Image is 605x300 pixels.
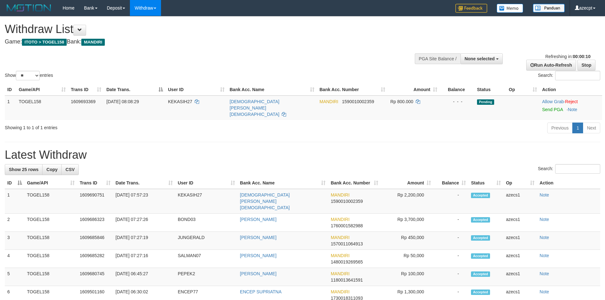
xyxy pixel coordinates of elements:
[526,60,576,70] a: Run Auto-Refresh
[9,167,38,172] span: Show 25 rows
[175,232,238,250] td: JUNGERALD
[240,289,282,294] a: ENCEP SUPRIATNA
[390,99,413,104] span: Rp 800.000
[65,167,75,172] span: CSV
[503,177,537,189] th: Op: activate to sort column ascending
[61,164,79,175] a: CSV
[471,290,490,295] span: Accepted
[471,217,490,223] span: Accepted
[381,268,434,286] td: Rp 100,000
[175,268,238,286] td: PEPEK2
[471,235,490,241] span: Accepted
[24,232,77,250] td: TOGEL158
[5,149,600,161] h1: Latest Withdraw
[113,189,175,214] td: [DATE] 07:57:23
[434,177,468,189] th: Balance: activate to sort column ascending
[503,214,537,232] td: azecs1
[542,99,564,104] a: Allow Grab
[240,271,277,276] a: [PERSON_NAME]
[434,268,468,286] td: -
[71,99,96,104] span: 1609693369
[540,253,549,258] a: Note
[5,250,24,268] td: 4
[175,250,238,268] td: SALMAN07
[5,23,397,36] h1: Withdraw List
[471,193,490,198] span: Accepted
[5,122,247,131] div: Showing 1 to 1 of 1 entries
[577,60,595,70] a: Stop
[81,39,105,46] span: MANDIRI
[497,4,523,13] img: Button%20Memo.svg
[331,235,349,240] span: MANDIRI
[77,232,113,250] td: 1609685846
[5,96,16,120] td: 1
[381,250,434,268] td: Rp 50,000
[381,189,434,214] td: Rp 2,200,000
[331,259,363,264] span: Copy 1480019269565 to clipboard
[240,235,277,240] a: [PERSON_NAME]
[5,189,24,214] td: 1
[540,235,549,240] a: Note
[77,177,113,189] th: Trans ID: activate to sort column ascending
[381,232,434,250] td: Rp 450,000
[113,232,175,250] td: [DATE] 07:27:19
[331,241,363,246] span: Copy 1570011064913 to clipboard
[22,39,67,46] span: ITOTO > TOGEL158
[317,84,388,96] th: Bank Acc. Number: activate to sort column ascending
[545,54,590,59] span: Refreshing in:
[5,71,53,80] label: Show entries
[540,217,549,222] a: Note
[227,84,317,96] th: Bank Acc. Name: activate to sort column ascending
[434,189,468,214] td: -
[533,4,565,12] img: panduan.png
[5,164,43,175] a: Show 25 rows
[547,123,573,133] a: Previous
[77,189,113,214] td: 1609690751
[503,268,537,286] td: azecs1
[331,277,363,283] span: Copy 1180013641591 to clipboard
[434,250,468,268] td: -
[5,214,24,232] td: 2
[503,250,537,268] td: azecs1
[583,123,600,133] a: Next
[319,99,338,104] span: MANDIRI
[5,39,397,45] h4: Game: Bank:
[503,189,537,214] td: azecs1
[331,199,363,204] span: Copy 1590010002359 to clipboard
[331,289,349,294] span: MANDIRI
[5,177,24,189] th: ID: activate to sort column descending
[77,214,113,232] td: 1609686323
[381,177,434,189] th: Amount: activate to sort column ascending
[542,99,565,104] span: ·
[555,71,600,80] input: Search:
[328,177,381,189] th: Bank Acc. Number: activate to sort column ascending
[175,177,238,189] th: User ID: activate to sort column ascending
[540,271,549,276] a: Note
[442,98,472,105] div: - - -
[331,192,349,197] span: MANDIRI
[24,214,77,232] td: TOGEL158
[113,214,175,232] td: [DATE] 07:27:26
[465,56,495,61] span: None selected
[434,214,468,232] td: -
[175,189,238,214] td: KEKASIH27
[113,250,175,268] td: [DATE] 07:27:16
[24,268,77,286] td: TOGEL158
[565,99,578,104] a: Reject
[568,107,577,112] a: Note
[175,214,238,232] td: BOND03
[440,84,474,96] th: Balance
[113,268,175,286] td: [DATE] 06:45:27
[415,53,460,64] div: PGA Site Balance /
[42,164,62,175] a: Copy
[471,253,490,259] span: Accepted
[5,268,24,286] td: 5
[540,96,602,120] td: ·
[168,99,192,104] span: KEKASIH27
[555,164,600,174] input: Search:
[540,289,549,294] a: Note
[24,189,77,214] td: TOGEL158
[68,84,104,96] th: Trans ID: activate to sort column ascending
[573,54,590,59] strong: 00:00:10
[77,268,113,286] td: 1609680745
